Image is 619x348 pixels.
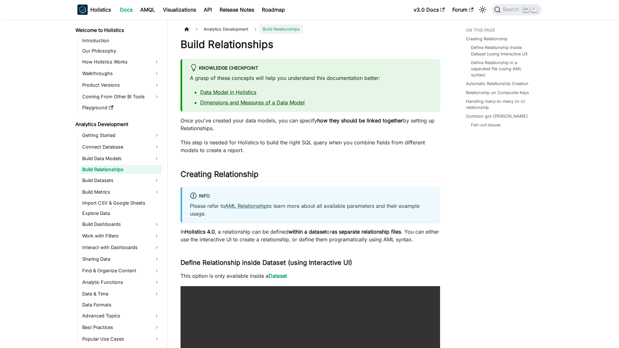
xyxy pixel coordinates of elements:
[80,130,162,140] a: Getting Started
[80,266,162,276] a: Find & Organize Content
[80,165,162,174] a: Build Relationships
[74,26,162,35] a: Welcome to Holistics
[466,90,529,96] a: Relationship on Composite Keys
[80,57,162,67] a: How Holistics Works
[200,5,216,15] a: API
[80,153,162,164] a: Build Data Models
[190,192,432,200] div: info
[317,117,403,124] strong: how they should be linked together
[80,36,162,45] a: Introduction
[332,228,401,235] strong: as separate relationship files
[466,98,538,111] a: Handling many-to-many (n-n) relationship
[80,242,162,253] a: Interact with Dashboards
[466,36,507,42] a: Creating Relationship
[159,5,200,15] a: Visualizations
[269,273,287,279] a: Dataset
[80,254,162,264] a: Sharing Data
[471,44,535,57] a: Define Relationship inside Dataset (using Interactive UI)
[181,117,440,132] p: Once you've created your data models, you can specify by setting up Relationships.
[260,24,303,34] span: Build Relationships
[190,74,432,82] p: A grasp of these concepts will help you understand this documentation better:
[410,5,448,15] a: v3.0 Docs
[80,142,162,152] a: Connect Database
[185,228,215,235] strong: Holistics 4.0
[80,334,162,344] a: Popular Use Cases
[181,38,440,51] h1: Build Relationships
[80,231,162,241] a: Work with Filters
[501,7,523,13] span: Search
[90,6,111,14] b: Holistics
[80,175,162,186] a: Build Datasets
[181,228,440,243] p: In , a relationship can be defined or . You can either use the interactive UI to create a relatio...
[492,4,542,15] button: Search (Ctrl+K)
[80,187,162,197] a: Build Metrics
[225,203,267,209] a: AML Relationship
[258,5,289,15] a: Roadmap
[80,277,162,287] a: Analytic Functions
[80,209,162,218] a: Explore Data
[80,289,162,299] a: Date & Time
[80,103,162,112] a: Playground
[80,322,162,333] a: Best Practices
[471,122,501,128] a: Fan-out issues
[477,5,488,15] button: Switch between dark and light mode (currently light mode)
[190,64,432,72] div: Knowledge Checkpoint
[80,311,162,321] a: Advanced Topics
[71,19,168,348] nav: Docs sidebar
[80,68,162,79] a: Walkthroughs
[201,24,251,34] span: Analytics Development
[181,139,440,154] p: This step is needed for Holistics to build the right SQL query when you combine fields from diffe...
[471,60,535,78] a: Define Relationship in a separated file (using AML syntax)
[80,300,162,309] a: Data Formats
[181,272,440,280] p: This option is only available inside a
[190,202,432,217] p: Please refer to to learn more about all available parameters and their example usage.
[181,24,440,34] nav: Breadcrumbs
[289,228,327,235] strong: within a dataset
[181,169,440,182] h2: Creating Relationship
[181,24,193,34] a: Home page
[80,198,162,208] a: Import CSV & Google Sheets
[448,5,477,15] a: Forum
[116,5,136,15] a: Docs
[181,259,440,267] h3: Define Relationship inside Dataset (using Interactive UI)
[200,99,305,106] a: Dimensions and Measures of a Data Model
[466,113,528,119] a: Common got-[PERSON_NAME]
[80,92,162,102] a: Coming From Other BI Tools
[80,219,162,229] a: Build Dashboards
[74,120,162,129] a: Analytics Development
[77,5,88,15] img: Holistics
[216,5,258,15] a: Release Notes
[80,80,162,90] a: Product Versions
[466,81,528,87] a: Automatic Relationship Creation
[77,5,111,15] a: HolisticsHolistics
[531,6,537,12] kbd: K
[200,89,256,95] a: Data Model in Holistics
[80,46,162,55] a: Our Philosophy
[136,5,159,15] a: AMQL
